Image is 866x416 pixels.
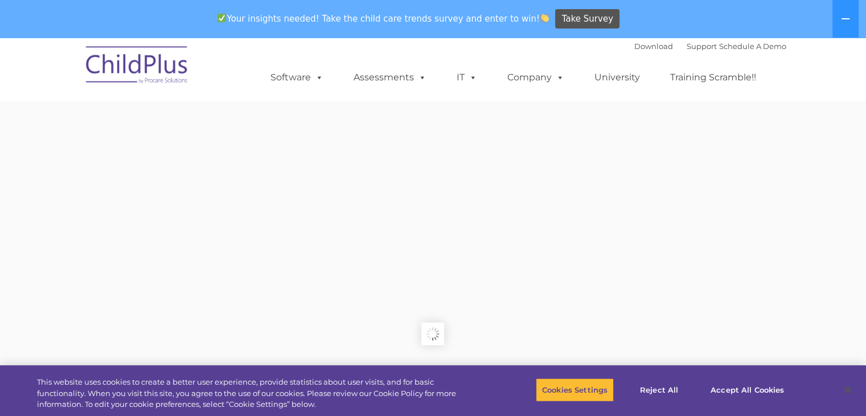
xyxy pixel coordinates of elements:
a: Assessments [342,66,438,89]
a: Training Scramble!! [659,66,768,89]
div: This website uses cookies to create a better user experience, provide statistics about user visit... [37,377,477,410]
button: Cookies Settings [536,378,614,402]
a: Company [496,66,576,89]
a: IT [445,66,489,89]
a: Take Survey [555,9,619,29]
a: University [583,66,651,89]
a: Support [687,42,717,51]
span: Your insights needed! Take the child care trends survey and enter to win! [213,7,554,30]
img: ChildPlus by Procare Solutions [80,38,194,95]
button: Accept All Cookies [704,378,790,402]
img: ✅ [217,14,226,22]
button: Reject All [623,378,695,402]
img: 👏 [540,14,549,22]
a: Software [259,66,335,89]
button: Close [835,377,860,402]
a: Download [634,42,673,51]
span: Take Survey [562,9,613,29]
a: Schedule A Demo [719,42,786,51]
font: | [634,42,786,51]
